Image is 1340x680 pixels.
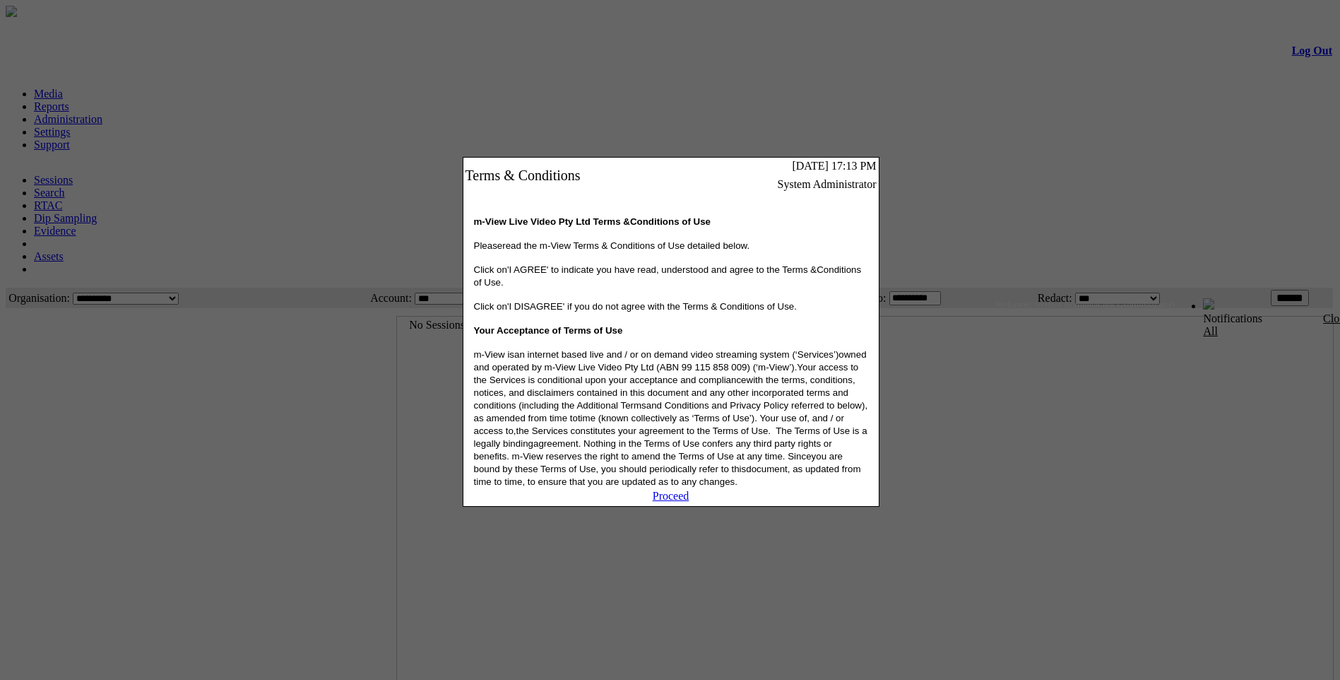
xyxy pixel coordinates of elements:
[474,301,797,312] span: Click on'I DISAGREE' if you do not agree with the Terms & Conditions of Use.
[474,264,862,288] span: Click on'I AGREE' to indicate you have read, understood and agree to the Terms &Conditions of Use.
[474,349,868,487] span: m-View isan internet based live and / or on demand video streaming system (‘Services’)owned and o...
[653,490,689,502] a: Proceed
[687,177,877,192] td: System Administrator
[474,240,750,251] span: Pleaseread the m-View Terms & Conditions of Use detailed below.
[474,216,711,227] span: m-View Live Video Pty Ltd Terms &Conditions of Use
[474,325,623,336] span: Your Acceptance of Terms of Use
[687,159,877,173] td: [DATE] 17:13 PM
[466,168,685,184] div: Terms & Conditions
